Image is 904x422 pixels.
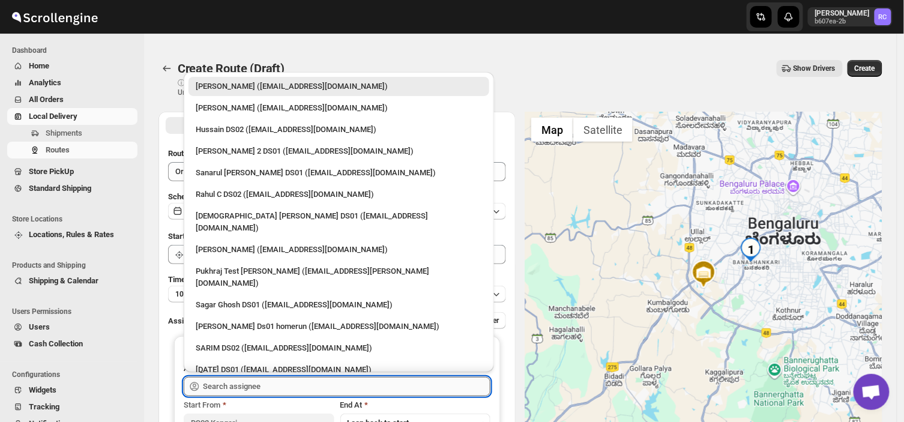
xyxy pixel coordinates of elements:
li: Islam Laskar DS01 (vixib74172@ikowat.com) [184,204,494,238]
div: Hussain DS02 ([EMAIL_ADDRESS][DOMAIN_NAME]) [196,124,482,136]
span: Widgets [29,385,56,394]
input: Search assignee [203,377,490,396]
div: [DEMOGRAPHIC_DATA] [PERSON_NAME] DS01 ([EMAIL_ADDRESS][DOMAIN_NAME]) [196,210,482,234]
span: Shipments [46,128,82,137]
li: Sagar Ghosh DS01 (loneyoj483@downlor.com) [184,293,494,315]
div: Pukhraj Test [PERSON_NAME] ([EMAIL_ADDRESS][PERSON_NAME][DOMAIN_NAME]) [196,265,482,289]
li: Sanarul Haque DS01 (fefifag638@adosnan.com) [184,161,494,182]
span: Users [29,322,50,331]
div: End At [340,399,490,411]
li: Sourav Ds01 homerun (bamij29633@eluxeer.com) [184,315,494,336]
button: Widgets [7,382,137,399]
div: Rahul C DS02 ([EMAIL_ADDRESS][DOMAIN_NAME]) [196,188,482,200]
li: Rahul C DS02 (rahul.chopra@home-run.co) [184,182,494,204]
span: All Orders [29,95,64,104]
li: Pukhraj Test Grewal (lesogip197@pariag.com) [184,259,494,293]
button: Show Drivers [777,60,843,77]
span: Shipping & Calendar [29,276,98,285]
div: [PERSON_NAME] 2 DS01 ([EMAIL_ADDRESS][DOMAIN_NAME]) [196,145,482,157]
div: [PERSON_NAME] ([EMAIL_ADDRESS][DOMAIN_NAME]) [196,102,482,114]
li: Rahul Chopra (pukhraj@home-run.co) [184,77,494,96]
button: Locations, Rules & Rates [7,226,137,243]
span: Standard Shipping [29,184,91,193]
span: Configurations [12,370,138,379]
div: SARIM DS02 ([EMAIL_ADDRESS][DOMAIN_NAME]) [196,342,482,354]
div: [PERSON_NAME] ([EMAIL_ADDRESS][DOMAIN_NAME]) [196,80,482,92]
span: Start From [184,400,220,409]
img: ScrollEngine [10,2,100,32]
p: ⓘ Shipments can also be added from Shipments menu Unrouted tab [178,78,367,97]
li: SARIM DS02 (xititor414@owlny.com) [184,336,494,358]
button: [DATE]|[DATE] [168,203,506,220]
button: Shipments [7,125,137,142]
span: Show Drivers [794,64,836,73]
button: Create [848,60,882,77]
input: Eg: Bengaluru Route [168,162,506,181]
span: Route Name [168,149,210,158]
span: Scheduled for [168,192,216,201]
span: Tracking [29,402,59,411]
span: Cash Collection [29,339,83,348]
button: Tracking [7,399,137,415]
span: Create Route (Draft) [178,61,285,76]
li: Ali Husain 2 DS01 (petec71113@advitize.com) [184,139,494,161]
span: Local Delivery [29,112,77,121]
button: All Route Options [166,117,336,134]
li: Vikas Rathod (lolegiy458@nalwan.com) [184,238,494,259]
button: Shipping & Calendar [7,273,137,289]
span: Start Location (Warehouse) [168,232,263,241]
button: All Orders [7,91,137,108]
span: Users Permissions [12,307,138,316]
span: Analytics [29,78,61,87]
text: RC [879,13,887,21]
button: Show satellite imagery [573,118,633,142]
div: 1 [739,238,763,262]
span: Store PickUp [29,167,74,176]
button: Users [7,319,137,336]
div: [PERSON_NAME] ([EMAIL_ADDRESS][DOMAIN_NAME]) [196,244,482,256]
a: Open chat [854,374,890,410]
li: Mujakkir Benguli (voweh79617@daypey.com) [184,96,494,118]
div: [DATE] DS01 ([EMAIL_ADDRESS][DOMAIN_NAME]) [196,364,482,376]
span: Store Locations [12,214,138,224]
span: Assign to [168,316,200,325]
div: Sanarul [PERSON_NAME] DS01 ([EMAIL_ADDRESS][DOMAIN_NAME]) [196,167,482,179]
div: Sagar Ghosh DS01 ([EMAIL_ADDRESS][DOMAIN_NAME]) [196,299,482,311]
span: Dashboard [12,46,138,55]
span: Create [855,64,875,73]
button: User menu [808,7,893,26]
span: Routes [46,145,70,154]
span: Locations, Rules & Rates [29,230,114,239]
button: Cash Collection [7,336,137,352]
span: Rahul Chopra [875,8,891,25]
li: Hussain DS02 (jarav60351@abatido.com) [184,118,494,139]
p: [PERSON_NAME] [815,8,870,18]
li: Raja DS01 (gasecig398@owlny.com) [184,358,494,379]
button: Routes [158,60,175,77]
button: 10 minutes [168,286,506,303]
span: Home [29,61,49,70]
p: b607ea-2b [815,18,870,25]
button: Show street map [531,118,573,142]
span: Time Per Stop [168,275,217,284]
span: Products and Shipping [12,261,138,270]
button: Routes [7,142,137,158]
button: Analytics [7,74,137,91]
div: [PERSON_NAME] Ds01 homerun ([EMAIL_ADDRESS][DOMAIN_NAME]) [196,321,482,333]
button: Home [7,58,137,74]
span: 10 minutes [175,289,211,299]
